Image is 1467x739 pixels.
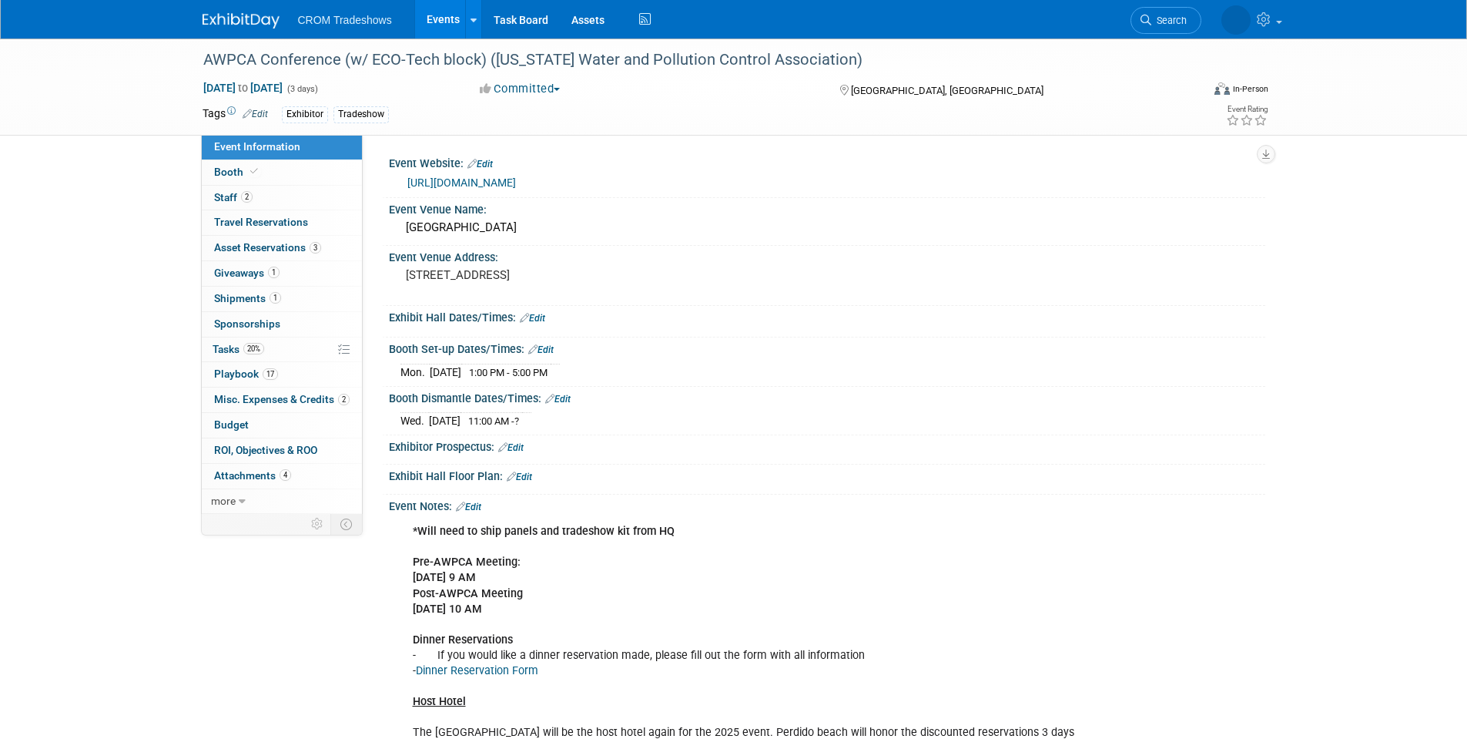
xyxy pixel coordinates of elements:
img: ExhibitDay [203,13,280,29]
b: Dinner Reservations [413,633,513,647]
span: Booth [214,166,261,178]
a: Travel Reservations [202,210,362,235]
span: Attachments [214,469,291,482]
a: Shipments1 [202,287,362,311]
a: Event Information [202,135,362,160]
b: Host Hotel [413,695,466,708]
span: (3 days) [286,84,318,94]
td: Mon. [400,364,430,380]
div: Event Rating [1226,106,1268,113]
img: Kristin Elliott [1221,5,1251,35]
span: 20% [243,343,264,354]
a: Edit [498,442,524,453]
b: Post-AWPCA Meeting [413,587,523,600]
span: Misc. Expenses & Credits [214,393,350,405]
span: more [211,495,236,507]
td: Personalize Event Tab Strip [304,514,331,534]
a: ROI, Objectives & ROO [202,438,362,463]
span: [DATE] [DATE] [203,81,283,95]
a: Staff2 [202,186,362,210]
a: Edit [520,313,545,324]
b: *Will need to ship panels and tradeshow kit from HQ Pre-AWPCA Meeting: [413,525,675,569]
span: 17 [263,368,278,380]
td: Tags [203,106,268,123]
span: Event Information [214,140,300,153]
div: Event Notes: [389,495,1265,515]
span: Budget [214,418,249,431]
span: to [236,82,250,94]
a: Search [1130,7,1201,34]
a: Asset Reservations3 [202,236,362,260]
a: Tasks20% [202,338,362,362]
span: Travel Reservations [214,216,308,228]
b: [DATE] 9 AM [413,571,476,584]
div: Booth Set-up Dates/Times: [389,338,1265,358]
div: Exhibitor Prospectus: [389,435,1265,455]
img: Format-Inperson.png [1214,82,1230,95]
a: Booth [202,160,362,185]
div: Exhibit Hall Floor Plan: [389,465,1265,485]
div: Event Venue Address: [389,246,1265,265]
span: Tasks [213,343,264,355]
a: Giveaways1 [202,261,362,286]
button: Committed [474,81,566,97]
a: Edit [456,502,481,512]
pre: [STREET_ADDRESS] [406,268,737,282]
a: more [202,489,362,514]
span: Giveaways [214,267,280,279]
td: [DATE] [429,413,461,429]
div: AWPCA Conference (w/ ECO-Tech block) ([US_STATE] Water and Pollution Control Association) [198,46,1178,74]
span: CROM Tradeshows [298,14,392,26]
a: Edit [467,159,493,170]
span: 1 [270,292,281,304]
div: [GEOGRAPHIC_DATA] [400,216,1254,240]
span: Playbook [214,368,278,380]
td: [DATE] [430,364,461,380]
a: Edit [545,394,571,405]
span: 4 [280,469,291,481]
div: Tradeshow [333,106,389,123]
b: [DATE] 10 AM [413,603,482,616]
div: Event Website: [389,152,1265,172]
a: Edit [243,109,268,119]
span: 1:00 PM - 5:00 PM [469,367,548,378]
a: Attachments4 [202,464,362,489]
div: In-Person [1232,83,1268,95]
div: Exhibitor [282,106,328,123]
td: Toggle Event Tabs [330,514,362,534]
span: ? [514,415,519,427]
div: Event Format [1110,80,1269,103]
a: Edit [528,344,554,355]
a: Sponsorships [202,312,362,337]
a: Dinner Reservation Form [416,664,538,677]
span: Asset Reservations [214,241,321,254]
a: Budget [202,413,362,438]
span: 3 [310,242,321,254]
span: 11:00 AM - [468,415,519,427]
div: Event Venue Name: [389,198,1265,217]
span: Search [1151,15,1187,26]
span: ROI, Objectives & ROO [214,444,317,456]
span: Sponsorships [214,317,280,330]
td: Wed. [400,413,429,429]
span: Staff [214,191,253,203]
a: Edit [507,472,532,482]
div: Booth Dismantle Dates/Times: [389,387,1265,407]
span: 2 [241,191,253,203]
i: Booth reservation complete [250,167,258,176]
a: [URL][DOMAIN_NAME] [407,176,516,189]
a: Playbook17 [202,362,362,387]
span: 1 [268,267,280,278]
span: [GEOGRAPHIC_DATA], [GEOGRAPHIC_DATA] [851,85,1043,96]
a: Misc. Expenses & Credits2 [202,388,362,412]
div: Exhibit Hall Dates/Times: [389,306,1265,326]
span: 2 [338,394,350,405]
span: Shipments [214,292,281,304]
